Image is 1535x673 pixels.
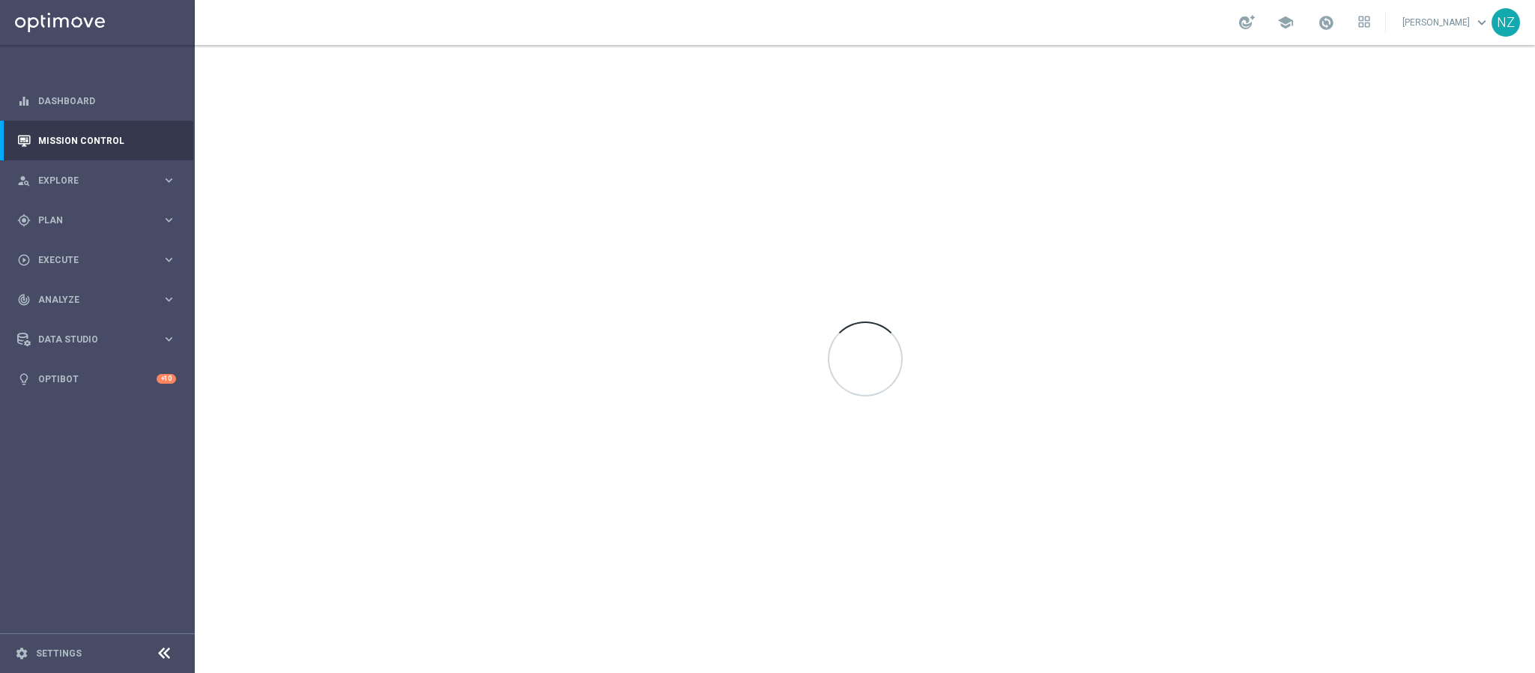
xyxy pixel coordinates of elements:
[16,254,177,266] button: play_circle_outline Execute keyboard_arrow_right
[38,121,176,160] a: Mission Control
[17,81,176,121] div: Dashboard
[1474,14,1490,31] span: keyboard_arrow_down
[162,253,176,267] i: keyboard_arrow_right
[162,173,176,187] i: keyboard_arrow_right
[1492,8,1520,37] div: NZ
[17,94,31,108] i: equalizer
[16,175,177,187] button: person_search Explore keyboard_arrow_right
[17,214,162,227] div: Plan
[17,174,31,187] i: person_search
[17,253,162,267] div: Execute
[38,335,162,344] span: Data Studio
[38,295,162,304] span: Analyze
[17,293,162,307] div: Analyze
[16,334,177,345] button: Data Studio keyboard_arrow_right
[16,294,177,306] button: track_changes Analyze keyboard_arrow_right
[162,332,176,346] i: keyboard_arrow_right
[15,647,28,660] i: settings
[16,95,177,107] button: equalizer Dashboard
[17,214,31,227] i: gps_fixed
[16,214,177,226] button: gps_fixed Plan keyboard_arrow_right
[17,333,162,346] div: Data Studio
[1401,11,1492,34] a: [PERSON_NAME]keyboard_arrow_down
[17,359,176,399] div: Optibot
[17,174,162,187] div: Explore
[17,293,31,307] i: track_changes
[157,374,176,384] div: +10
[16,373,177,385] button: lightbulb Optibot +10
[38,176,162,185] span: Explore
[17,253,31,267] i: play_circle_outline
[16,135,177,147] button: Mission Control
[17,372,31,386] i: lightbulb
[36,649,82,658] a: Settings
[1277,14,1294,31] span: school
[38,216,162,225] span: Plan
[38,256,162,265] span: Execute
[17,121,176,160] div: Mission Control
[38,81,176,121] a: Dashboard
[38,359,157,399] a: Optibot
[162,213,176,227] i: keyboard_arrow_right
[162,292,176,307] i: keyboard_arrow_right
